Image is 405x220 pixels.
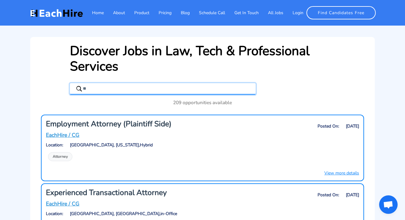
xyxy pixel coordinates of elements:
[324,170,359,176] a: View more details
[225,6,259,19] a: Get In Touch
[140,142,153,148] span: Hybrid
[125,6,149,19] a: Product
[46,131,79,139] u: EachHire / CG
[30,8,83,18] img: EachHire Logo
[70,43,335,75] h1: Discover Jobs in Law, Tech & Professional Services
[46,120,253,128] h3: Employment Attorney (Plaintiff Side)
[149,6,172,19] a: Pricing
[46,211,359,217] h6: Location: [GEOGRAPHIC_DATA], [GEOGRAPHIC_DATA],
[46,143,359,148] h6: Location: [GEOGRAPHIC_DATA], [US_STATE],
[172,6,190,19] a: Blog
[37,99,368,106] p: 209 opportunities available
[46,200,79,207] u: EachHire / CG
[104,6,125,19] a: About
[46,188,253,197] h3: Experienced Transactional Attorney
[259,193,359,198] h6: Posted On: [DATE]
[259,124,359,129] h6: Posted On: [DATE]
[190,6,225,19] a: Schedule Call
[83,6,104,19] a: Home
[379,195,398,214] div: Open chat
[283,6,303,19] a: Login
[259,6,283,19] a: All Jobs
[306,6,376,19] a: Find Candidates Free
[160,211,177,217] span: in-Office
